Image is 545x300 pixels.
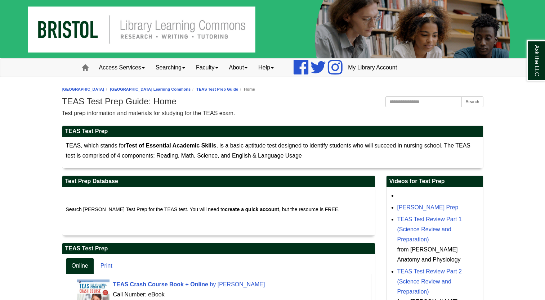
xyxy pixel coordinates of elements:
[113,281,265,287] a: Cover Art TEAS Crash Course Book + Online by [PERSON_NAME]
[62,96,483,106] h1: TEAS Test Prep Guide: Home
[94,59,150,77] a: Access Services
[191,59,224,77] a: Faculty
[66,206,340,212] span: Search [PERSON_NAME] Test Prep for the TEAS test. You will need to , but the resource is FREE.
[66,258,94,274] a: Online
[387,176,483,187] h2: Videos for Test Prep
[397,268,462,295] a: TEAS Test Review Part 2 (Science Review and Preparation)
[77,290,367,300] div: Call Number: eBook
[225,206,279,212] strong: create a quick account
[113,281,209,287] span: TEAS Crash Course Book + Online
[218,281,265,287] span: [PERSON_NAME]
[238,86,255,93] li: Home
[110,87,191,91] a: [GEOGRAPHIC_DATA] Learning Commons
[62,243,375,254] h2: TEAS Test Prep
[62,86,483,93] nav: breadcrumb
[62,110,235,116] span: Test prep information and materials for studying for the TEAS exam.
[95,258,118,274] a: Print
[150,59,191,77] a: Searching
[461,96,483,107] button: Search
[126,142,216,149] strong: Test of Essential Academic Skills
[343,59,402,77] a: My Library Account
[62,126,483,137] h2: TEAS Test Prep
[196,87,238,91] a: TEAS Test Prep Guide
[62,87,104,91] a: [GEOGRAPHIC_DATA]
[210,281,216,287] span: by
[397,216,462,242] a: TEAS Test Review Part 1 (Science Review and Preparation)
[397,204,459,210] a: [PERSON_NAME] Prep
[66,141,479,161] p: TEAS, which stands for , is a basic aptitude test designed to identify students who will succeed ...
[253,59,279,77] a: Help
[62,176,375,187] h2: Test Prep Database
[224,59,253,77] a: About
[397,245,479,265] div: from [PERSON_NAME] Anatomy and Physiology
